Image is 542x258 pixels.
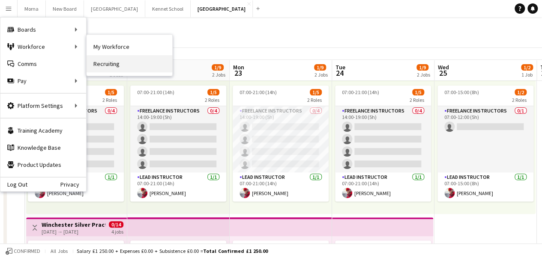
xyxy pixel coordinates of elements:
button: Confirmed [4,246,42,256]
span: Wed [438,63,449,71]
div: 2 Jobs [417,71,430,78]
span: 1/5 [105,89,117,95]
div: Salary £1 250.00 + Expenses £0.00 + Subsistence £0.00 = [77,248,268,254]
app-card-role: Freelance Instructors0/414:00-19:00 (5h) [233,106,329,172]
span: 23 [232,68,244,78]
div: 2 Jobs [212,71,225,78]
span: 07:00-21:00 (14h) [342,89,379,95]
span: 1/5 [207,89,219,95]
app-job-card: 07:00-21:00 (14h)1/52 RolesFreelance Instructors0/414:00-19:00 (5h) Lead Instructor1/107:00-21:00... [335,86,431,202]
span: 2 Roles [512,97,527,103]
app-card-role: Lead Instructor1/107:00-21:00 (14h)[PERSON_NAME] [335,172,431,202]
span: 1/5 [310,89,322,95]
div: Pay [0,72,86,89]
div: Boards [0,21,86,38]
span: Mon [233,63,244,71]
a: Training Academy [0,122,86,139]
span: Total Confirmed £1 250.00 [203,248,268,254]
span: 2 Roles [205,97,219,103]
a: Product Updates [0,156,86,173]
span: 1/2 [521,64,533,71]
app-job-card: 07:00-15:00 (8h)1/22 RolesFreelance Instructors0/107:00-12:00 (5h) Lead Instructor1/107:00-15:00 ... [437,86,533,202]
a: Privacy [60,181,86,188]
div: 4 jobs [111,228,123,235]
div: 1 Job [521,71,533,78]
span: 1/2 [515,89,527,95]
div: 2 Jobs [314,71,328,78]
span: 07:00-21:00 (14h) [137,89,174,95]
div: [DATE] → [DATE] [42,228,105,235]
button: Kennet School [145,0,191,17]
a: Comms [0,55,86,72]
span: 1/5 [412,89,424,95]
app-job-card: 07:00-21:00 (14h)1/52 RolesFreelance Instructors0/414:00-19:00 (5h) Lead Instructor1/107:00-21:00... [233,86,329,202]
span: 1/9 [212,64,224,71]
span: 2 Roles [410,97,424,103]
span: 07:00-21:00 (14h) [240,89,277,95]
app-card-role: Lead Instructor1/107:00-21:00 (14h)[PERSON_NAME] [130,172,226,202]
button: Morna [18,0,46,17]
a: My Workforce [87,38,172,55]
a: Recruiting [87,55,172,72]
button: New Board [46,0,84,17]
app-card-role: Lead Instructor1/107:00-21:00 (14h)[PERSON_NAME] [233,172,329,202]
span: 24 [334,68,345,78]
span: 1/9 [416,64,428,71]
button: [GEOGRAPHIC_DATA] [84,0,145,17]
app-card-role: Freelance Instructors0/107:00-12:00 (5h) [437,106,533,172]
app-card-role: Lead Instructor1/107:00-15:00 (8h)[PERSON_NAME] [437,172,533,202]
span: 0/14 [109,221,123,228]
app-card-role: Freelance Instructors0/414:00-19:00 (5h) [130,106,226,172]
div: Platform Settings [0,97,86,114]
span: All jobs [49,248,69,254]
app-job-card: 07:00-21:00 (14h)1/52 RolesFreelance Instructors0/414:00-19:00 (5h) Lead Instructor1/107:00-21:00... [130,86,226,202]
span: 25 [437,68,449,78]
span: Confirmed [14,248,40,254]
span: Tue [335,63,345,71]
a: Knowledge Base [0,139,86,156]
button: [GEOGRAPHIC_DATA] [191,0,253,17]
a: Log Out [0,181,27,188]
h3: Winchester Silver Practice [42,221,105,228]
div: Workforce [0,38,86,55]
app-card-role: Freelance Instructors0/414:00-19:00 (5h) [335,106,431,172]
span: 07:00-15:00 (8h) [444,89,479,95]
span: 2 Roles [102,97,117,103]
span: 1/9 [314,64,326,71]
span: 2 Roles [307,97,322,103]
